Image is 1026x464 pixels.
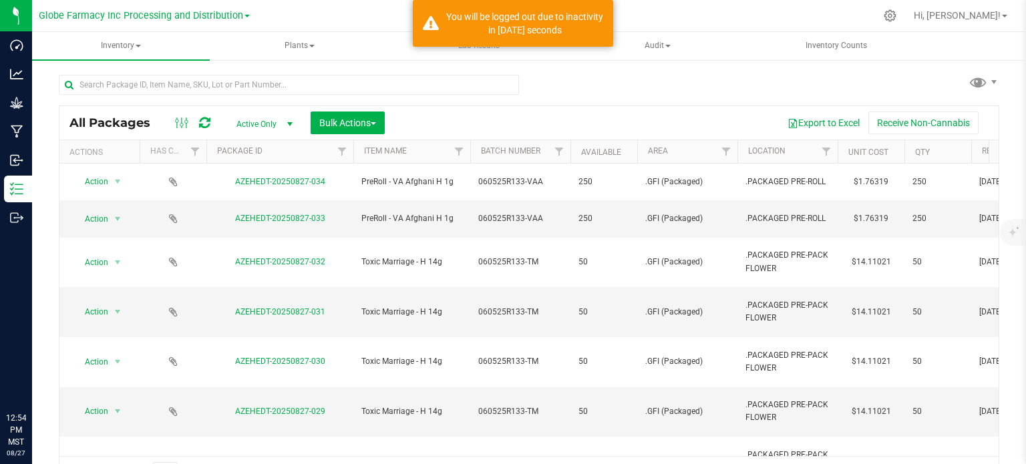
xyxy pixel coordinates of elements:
span: select [110,302,126,321]
span: PreRoll - VA Afghani H 1g [361,212,462,225]
span: .GFI (Packaged) [645,176,729,188]
span: .PACKAGED PRE-ROLL [745,212,830,225]
inline-svg: Outbound [10,211,23,224]
a: AZEHEDT-20250827-033 [235,214,325,223]
div: Actions [69,148,134,157]
inline-svg: Inventory [10,182,23,196]
span: 50 [578,355,629,368]
span: select [110,402,126,421]
inline-svg: Dashboard [10,39,23,52]
span: .PACKAGED PRE-PACK FLOWER [745,399,830,424]
a: Item Name [364,146,407,156]
a: Filter [448,140,470,163]
span: 50 [578,306,629,318]
span: 250 [578,176,629,188]
span: .GFI (Packaged) [645,306,729,318]
div: Manage settings [882,9,898,22]
a: Available [581,148,621,157]
span: 50 [578,405,629,418]
span: All Packages [69,115,164,130]
a: Qty [915,148,930,157]
a: Package ID [217,146,263,156]
a: AZEHEDT-20250827-031 [235,307,325,316]
span: .PACKAGED PRE-PACK FLOWER [745,299,830,324]
a: Location [748,146,786,156]
td: $14.11021 [838,337,904,387]
button: Export to Excel [779,111,868,134]
span: select [110,210,126,228]
span: 060525R133-TM [478,355,562,368]
span: Action [73,353,109,371]
th: Has COA [140,140,206,164]
span: 250 [578,212,629,225]
td: $14.11021 [838,238,904,288]
span: .GFI (Packaged) [645,405,729,418]
a: Lab Results [390,32,568,60]
span: Audit [569,33,745,59]
span: Action [73,253,109,272]
inline-svg: Manufacturing [10,125,23,138]
a: Filter [548,140,570,163]
a: AZEHEDT-20250827-032 [235,257,325,266]
span: Hi, [PERSON_NAME]! [914,10,1001,21]
span: Bulk Actions [319,118,376,128]
span: Action [73,302,109,321]
span: 50 [912,405,963,418]
span: 060525R133-TM [478,306,562,318]
span: Action [73,402,109,421]
a: AZEHEDT-20250827-029 [235,407,325,416]
span: Globe Farmacy Inc Processing and Distribution [39,10,243,21]
span: .PACKAGED PRE-ROLL [745,176,830,188]
a: Audit [568,32,746,60]
a: Inventory Counts [747,32,925,60]
span: 50 [912,355,963,368]
iframe: Resource center [13,357,53,397]
span: Toxic Marriage - H 14g [361,256,462,268]
span: Toxic Marriage - H 14g [361,306,462,318]
span: .GFI (Packaged) [645,256,729,268]
td: $14.11021 [838,287,904,337]
a: AZEHEDT-20250827-030 [235,357,325,366]
span: .PACKAGED PRE-PACK FLOWER [745,249,830,274]
span: 50 [578,256,629,268]
span: Inventory Counts [788,40,885,51]
a: Unit Cost [848,148,888,157]
inline-svg: Analytics [10,67,23,81]
inline-svg: Grow [10,96,23,109]
span: Plants [212,33,388,59]
span: PreRoll - VA Afghani H 1g [361,176,462,188]
div: You will be logged out due to inactivity in 1199 seconds [446,10,603,37]
td: $1.76319 [838,164,904,200]
span: 50 [912,306,963,318]
a: Filter [715,140,737,163]
a: Batch Number [481,146,540,156]
td: $14.11021 [838,387,904,437]
span: 250 [912,212,963,225]
span: Action [73,210,109,228]
button: Receive Non-Cannabis [868,111,979,134]
td: $1.76319 [838,200,904,237]
span: .GFI (Packaged) [645,355,729,368]
span: 060525R133-TM [478,405,562,418]
button: Bulk Actions [311,111,385,134]
input: Search Package ID, Item Name, SKU, Lot or Part Number... [59,75,519,95]
p: 08/27 [6,448,26,458]
a: AZEHEDT-20250827-034 [235,177,325,186]
span: 50 [912,256,963,268]
span: Action [73,172,109,191]
span: select [110,172,126,191]
span: .PACKAGED PRE-PACK FLOWER [745,349,830,375]
a: Filter [816,140,838,163]
span: select [110,253,126,272]
a: Area [648,146,668,156]
span: Toxic Marriage - H 14g [361,405,462,418]
span: 060525R133-VAA [478,212,562,225]
span: .GFI (Packaged) [645,212,729,225]
iframe: Resource center unread badge [39,355,55,371]
a: Filter [331,140,353,163]
a: Ref Field 3 [982,146,1025,156]
span: select [110,353,126,371]
span: 060525R133-TM [478,256,562,268]
a: Inventory [32,32,210,60]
